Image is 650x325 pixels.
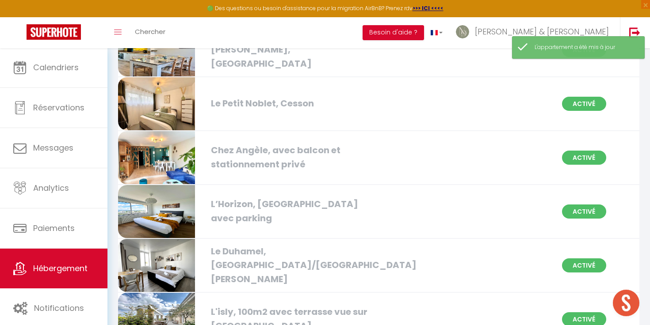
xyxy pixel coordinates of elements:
span: Messages [33,142,73,153]
a: Chercher [128,17,172,48]
div: Chez Angèle, avec balcon et stationnement privé [206,144,373,171]
span: Paiements [33,223,75,234]
button: Besoin d'aide ? [363,25,424,40]
div: Le Duhamel, [GEOGRAPHIC_DATA]/[GEOGRAPHIC_DATA][PERSON_NAME] [206,245,373,286]
span: Chercher [135,27,165,36]
span: Notifications [34,302,84,314]
div: Le Petit Noblet, Cesson [206,97,373,110]
span: Activé [562,97,606,111]
span: Hébergement [33,263,88,274]
span: Calendriers [33,62,79,73]
div: L'appartement a été mis à jour [535,43,635,52]
span: Activé [562,204,606,219]
span: [PERSON_NAME] & [PERSON_NAME] [475,26,609,37]
span: Réservations [33,102,84,113]
span: Activé [562,258,606,272]
a: ... [PERSON_NAME] & [PERSON_NAME] [449,17,620,48]
span: Analytics [33,182,69,193]
a: >>> ICI <<<< [413,4,444,12]
img: logout [629,27,640,38]
div: L’Horizon, [GEOGRAPHIC_DATA] avec parking [206,197,373,225]
img: ... [456,25,469,38]
div: [GEOGRAPHIC_DATA][PERSON_NAME], [GEOGRAPHIC_DATA] [206,29,373,71]
img: Super Booking [27,24,81,40]
div: Ouvrir le chat [613,290,639,316]
span: Activé [562,151,606,165]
